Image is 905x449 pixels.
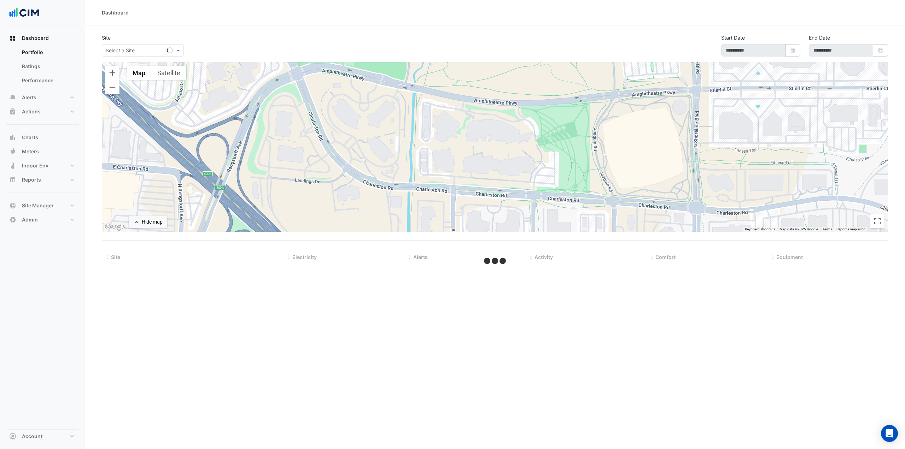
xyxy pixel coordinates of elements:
a: Performance [16,73,79,88]
span: Alerts [22,94,36,101]
a: Portfolio [16,45,79,59]
span: Activity [535,254,553,260]
button: Show satellite imagery [151,66,186,80]
span: Alerts [413,254,428,260]
app-icon: Actions [9,108,16,115]
span: Indoor Env [22,162,48,169]
img: Google [104,223,127,232]
button: Account [6,429,79,443]
app-icon: Alerts [9,94,16,101]
button: Toggle fullscreen view [870,214,884,228]
div: Dashboard [6,45,79,90]
app-icon: Dashboard [9,35,16,42]
button: Show street map [127,66,151,80]
app-icon: Meters [9,148,16,155]
button: Charts [6,130,79,144]
app-icon: Charts [9,134,16,141]
button: Indoor Env [6,159,79,173]
span: Account [22,433,42,440]
button: Reports [6,173,79,187]
span: Meters [22,148,39,155]
span: Equipment [776,254,803,260]
label: Start Date [721,34,745,41]
app-icon: Admin [9,216,16,223]
button: Hide map [129,216,167,228]
a: Terms (opens in new tab) [822,227,832,231]
button: Alerts [6,90,79,105]
span: Site [111,254,120,260]
button: Site Manager [6,199,79,213]
img: Company Logo [8,6,40,20]
div: Open Intercom Messenger [881,425,898,442]
button: Dashboard [6,31,79,45]
button: Meters [6,144,79,159]
app-icon: Reports [9,176,16,183]
span: Charts [22,134,38,141]
span: Dashboard [22,35,49,42]
app-icon: Site Manager [9,202,16,209]
label: Site [102,34,111,41]
span: Comfort [655,254,676,260]
button: Zoom in [105,66,119,80]
div: Dashboard [102,9,129,16]
span: Actions [22,108,41,115]
span: Reports [22,176,41,183]
span: Electricity [292,254,317,260]
a: Open this area in Google Maps (opens a new window) [104,223,127,232]
button: Actions [6,105,79,119]
a: Ratings [16,59,79,73]
a: Report a map error [836,227,865,231]
div: Hide map [142,218,163,226]
label: End Date [809,34,830,41]
button: Zoom out [105,80,119,94]
button: Keyboard shortcuts [745,227,775,232]
span: Admin [22,216,38,223]
span: Map data ©2025 Google [780,227,818,231]
span: Site Manager [22,202,54,209]
button: Admin [6,213,79,227]
app-icon: Indoor Env [9,162,16,169]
